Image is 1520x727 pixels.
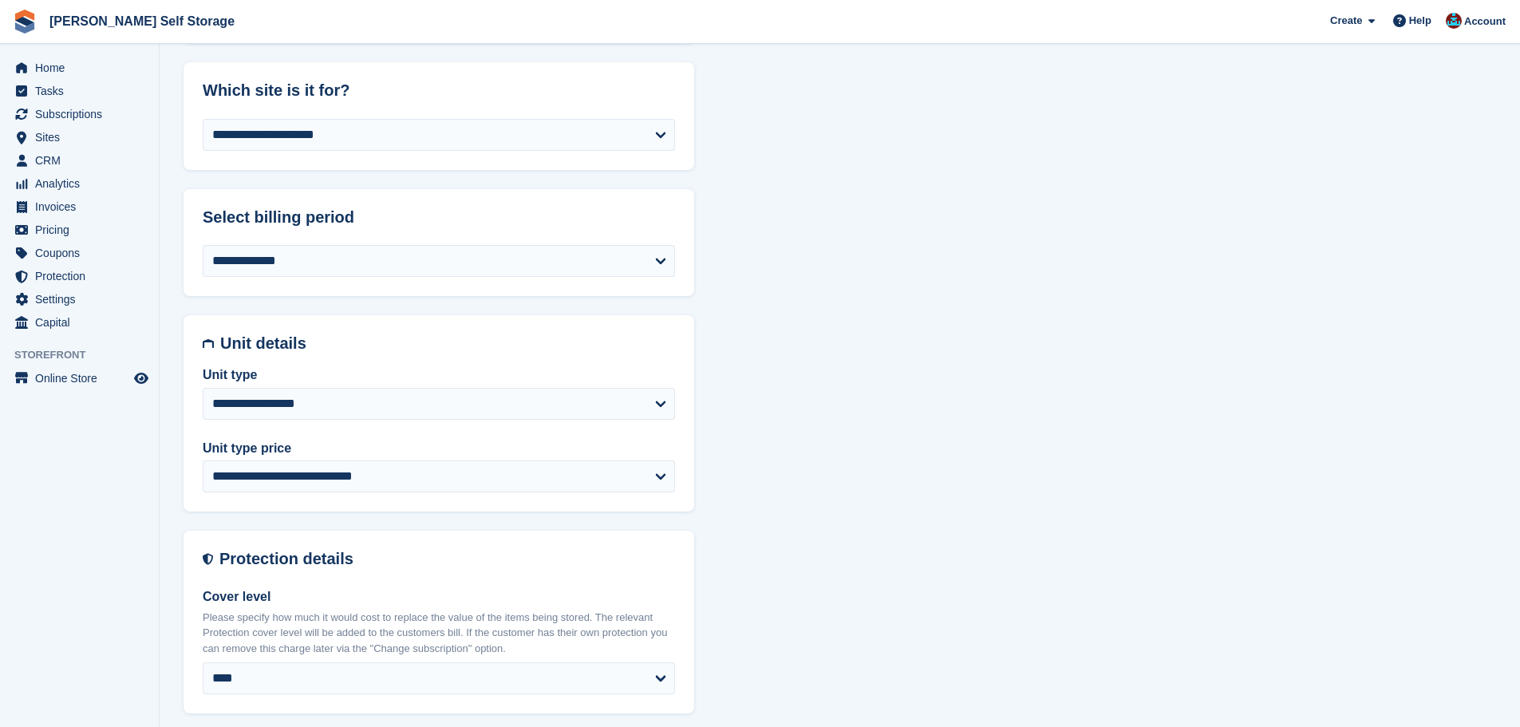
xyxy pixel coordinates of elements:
[35,288,131,310] span: Settings
[35,126,131,148] span: Sites
[14,347,159,363] span: Storefront
[1330,13,1362,29] span: Create
[35,57,131,79] span: Home
[132,369,151,388] a: Preview store
[8,265,151,287] a: menu
[203,334,214,353] img: unit-details-icon-595b0c5c156355b767ba7b61e002efae458ec76ed5ec05730b8e856ff9ea34a9.svg
[43,8,241,34] a: [PERSON_NAME] Self Storage
[8,196,151,218] a: menu
[203,365,675,385] label: Unit type
[35,103,131,125] span: Subscriptions
[8,311,151,334] a: menu
[35,219,131,241] span: Pricing
[8,242,151,264] a: menu
[35,367,131,389] span: Online Store
[203,208,675,227] h2: Select billing period
[203,439,675,458] label: Unit type price
[13,10,37,34] img: stora-icon-8386f47178a22dfd0bd8f6a31ec36ba5ce8667c1dd55bd0f319d3a0aa187defe.svg
[35,242,131,264] span: Coupons
[8,288,151,310] a: menu
[8,149,151,172] a: menu
[8,80,151,102] a: menu
[35,196,131,218] span: Invoices
[203,550,213,568] img: insurance-details-icon-731ffda60807649b61249b889ba3c5e2b5c27d34e2e1fb37a309f0fde93ff34a.svg
[8,103,151,125] a: menu
[203,587,675,606] label: Cover level
[35,149,131,172] span: CRM
[8,126,151,148] a: menu
[35,80,131,102] span: Tasks
[203,610,675,657] p: Please specify how much it would cost to replace the value of the items being stored. The relevan...
[8,57,151,79] a: menu
[1409,13,1431,29] span: Help
[220,334,675,353] h2: Unit details
[8,172,151,195] a: menu
[1446,13,1462,29] img: Dev Yildirim
[35,265,131,287] span: Protection
[8,367,151,389] a: menu
[8,219,151,241] a: menu
[219,550,675,568] h2: Protection details
[1464,14,1506,30] span: Account
[35,172,131,195] span: Analytics
[35,311,131,334] span: Capital
[203,81,675,100] h2: Which site is it for?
